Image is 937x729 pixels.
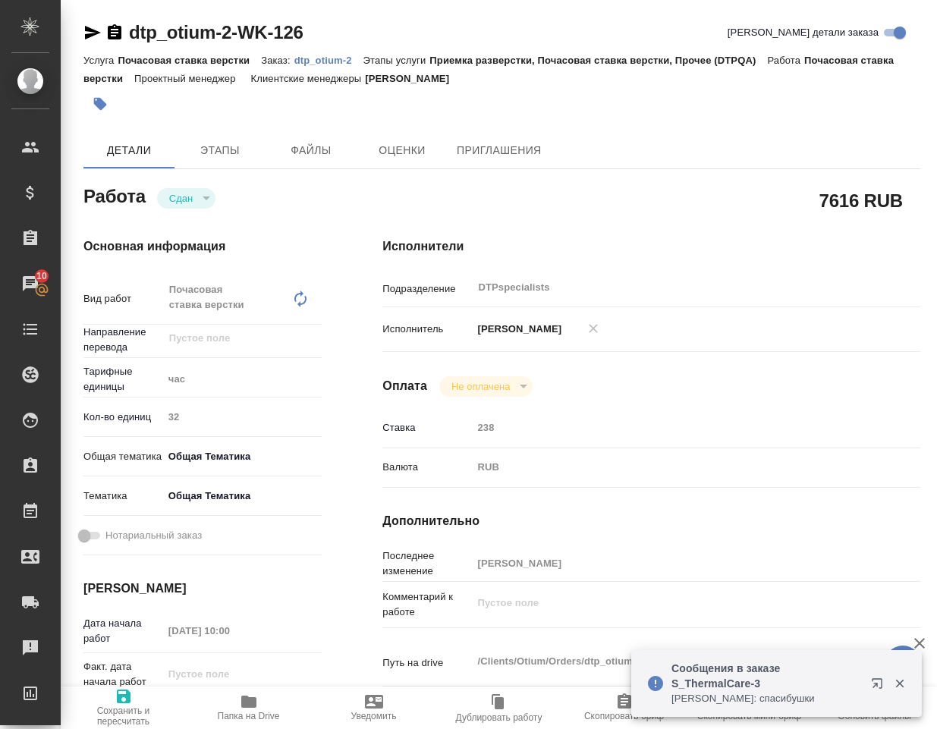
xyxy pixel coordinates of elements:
[363,55,430,66] p: Этапы услуги
[83,237,322,256] h4: Основная информация
[118,55,261,66] p: Почасовая ставка верстки
[251,73,366,84] p: Клиентские менеджеры
[186,687,311,729] button: Папка на Drive
[70,705,177,727] span: Сохранить и пересчитать
[261,55,294,66] p: Заказ:
[671,691,861,706] p: [PERSON_NAME]: спасибушки
[382,589,472,620] p: Комментарий к работе
[129,22,303,42] a: dtp_otium-2-WK-126
[157,188,215,209] div: Сдан
[382,237,920,256] h4: Исполнители
[83,489,163,504] p: Тематика
[472,552,875,574] input: Пустое поле
[472,454,875,480] div: RUB
[275,141,347,160] span: Файлы
[311,687,436,729] button: Уведомить
[767,55,804,66] p: Работа
[83,24,102,42] button: Скопировать ссылку для ЯМессенджера
[83,325,163,355] p: Направление перевода
[83,364,163,394] p: Тарифные единицы
[163,663,296,685] input: Пустое поле
[83,87,117,121] button: Добавить тэг
[382,377,427,395] h4: Оплата
[439,376,533,397] div: Сдан
[819,187,903,213] h2: 7616 RUB
[884,677,915,690] button: Закрыть
[366,141,439,160] span: Оценки
[93,141,165,160] span: Детали
[429,55,767,66] p: Приемка разверстки, Почасовая ставка верстки, Прочее (DTPQA)
[671,661,861,691] p: Сообщения в заказе S_ThermalCare-3
[184,141,256,160] span: Этапы
[436,687,561,729] button: Дублировать работу
[365,73,461,84] p: [PERSON_NAME]
[561,687,687,729] button: Скопировать бриф
[83,181,146,209] h2: Работа
[294,53,363,66] a: dtp_otium-2
[83,580,322,598] h4: [PERSON_NAME]
[163,483,322,509] div: Общая Тематика
[382,655,472,671] p: Путь на drive
[382,322,472,337] p: Исполнитель
[163,406,322,428] input: Пустое поле
[884,646,922,683] button: 🙏
[105,24,124,42] button: Скопировать ссылку
[382,512,920,530] h4: Дополнительно
[584,711,664,721] span: Скопировать бриф
[163,620,296,642] input: Пустое поле
[83,291,163,306] p: Вид работ
[168,329,287,347] input: Пустое поле
[134,73,239,84] p: Проектный менеджер
[457,141,542,160] span: Приглашения
[27,269,56,284] span: 10
[163,366,322,392] div: час
[105,528,202,543] span: Нотариальный заказ
[472,322,561,337] p: [PERSON_NAME]
[83,449,163,464] p: Общая тематика
[83,659,163,690] p: Факт. дата начала работ
[382,548,472,579] p: Последнее изменение
[218,711,280,721] span: Папка на Drive
[163,444,322,470] div: Общая Тематика
[382,460,472,475] p: Валюта
[382,281,472,297] p: Подразделение
[862,668,898,705] button: Открыть в новой вкладке
[456,712,542,723] span: Дублировать работу
[351,711,397,721] span: Уведомить
[728,25,879,40] span: [PERSON_NAME] детали заказа
[472,649,875,674] textarea: /Clients/Оtium/Orders/dtp_otium-2/DTP/dtp_otium-2-WK-126
[382,420,472,435] p: Ставка
[472,416,875,438] input: Пустое поле
[447,380,514,393] button: Не оплачена
[165,192,197,205] button: Сдан
[294,55,363,66] p: dtp_otium-2
[61,687,186,729] button: Сохранить и пересчитать
[4,265,57,303] a: 10
[83,55,118,66] p: Услуга
[83,410,163,425] p: Кол-во единиц
[83,616,163,646] p: Дата начала работ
